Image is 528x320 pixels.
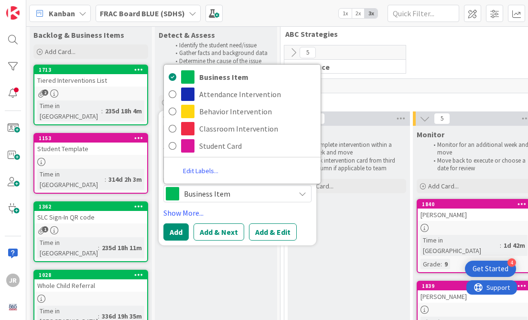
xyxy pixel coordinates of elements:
[164,103,321,120] a: Behavior Intervention
[442,259,450,269] div: 9
[37,169,105,190] div: Time in [GEOGRAPHIC_DATA]
[164,163,237,180] a: Edit Labels...
[184,187,290,200] span: Business Item
[300,47,316,58] span: 5
[163,177,179,183] span: Label
[420,235,500,256] div: Time in [GEOGRAPHIC_DATA]
[42,226,48,232] span: 1
[441,259,442,269] span: :
[199,87,316,101] span: Attendance Intervention
[303,157,405,173] li: Link intervention card from third column if applicable to team
[164,86,321,103] a: Attendance Intervention
[339,9,352,18] span: 1x
[106,174,144,185] div: 314d 2h 3m
[34,134,147,155] div: 1153Student Template
[465,261,516,277] div: Open Get Started checklist, remaining modules: 4
[434,113,450,124] span: 5
[199,139,316,153] span: Student Card
[101,106,103,116] span: :
[39,272,147,278] div: 1028
[34,66,147,74] div: 1713
[100,9,185,18] b: FRAC Board BLUE (SDHS)
[249,223,297,241] button: Add & Edit
[33,133,148,194] a: 1153Student TemplateTime in [GEOGRAPHIC_DATA]:314d 2h 3m
[501,240,528,251] div: 1d 42m
[507,258,516,267] div: 4
[6,274,20,287] div: JR
[303,182,334,190] span: Add Card...
[500,240,501,251] span: :
[6,300,20,314] img: avatar
[420,259,441,269] div: Grade
[199,104,316,119] span: Behavior Intervention
[289,62,394,72] span: Attendance
[199,121,316,136] span: Classroom Intervention
[6,6,20,20] img: Visit kanbanzone.com
[303,141,405,157] li: Complete intervention within a week and move
[34,211,147,223] div: SLC Sign-In QR code
[170,42,272,49] li: Identify the student need/issue
[33,30,124,40] span: Backlog & Business Items
[105,174,106,185] span: :
[49,8,75,19] span: Kanban
[33,201,148,262] a: 1362SLC Sign-In QR codeTime in [GEOGRAPHIC_DATA]:235d 18h 11m
[99,243,144,253] div: 235d 18h 11m
[164,120,321,137] a: Classroom Intervention
[164,137,321,154] a: Student Card
[39,135,147,142] div: 1153
[365,9,377,18] span: 3x
[170,49,272,57] li: Gather facts and background data
[98,243,99,253] span: :
[199,70,316,84] span: Business Item
[33,65,148,125] a: 1713Tiered Interventions ListTime in [GEOGRAPHIC_DATA]:235d 18h 4m
[352,9,365,18] span: 2x
[388,5,459,22] input: Quick Filter...
[34,271,147,292] div: 1028Whole Child Referral
[473,264,508,274] div: Get Started
[428,182,459,190] span: Add Card...
[34,74,147,87] div: Tiered Interventions List
[163,207,312,219] a: Show More...
[103,106,144,116] div: 235d 18h 4m
[34,134,147,143] div: 1153
[34,143,147,155] div: Student Template
[34,279,147,292] div: Whole Child Referral
[39,66,147,73] div: 1713
[34,202,147,223] div: 1362SLC Sign-In QR code
[37,237,98,258] div: Time in [GEOGRAPHIC_DATA]
[39,203,147,210] div: 1362
[159,30,215,40] span: Detect & Assess
[164,68,321,86] a: Business Item
[34,202,147,211] div: 1362
[417,130,444,139] span: Monitor
[170,57,272,65] li: Determine the cause of the issue
[45,47,75,56] span: Add Card...
[163,223,189,241] button: Add
[34,271,147,279] div: 1028
[42,89,48,96] span: 2
[37,100,101,121] div: Time in [GEOGRAPHIC_DATA]
[194,223,244,241] button: Add & Next
[34,66,147,87] div: 1713Tiered Interventions List
[20,1,43,13] span: Support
